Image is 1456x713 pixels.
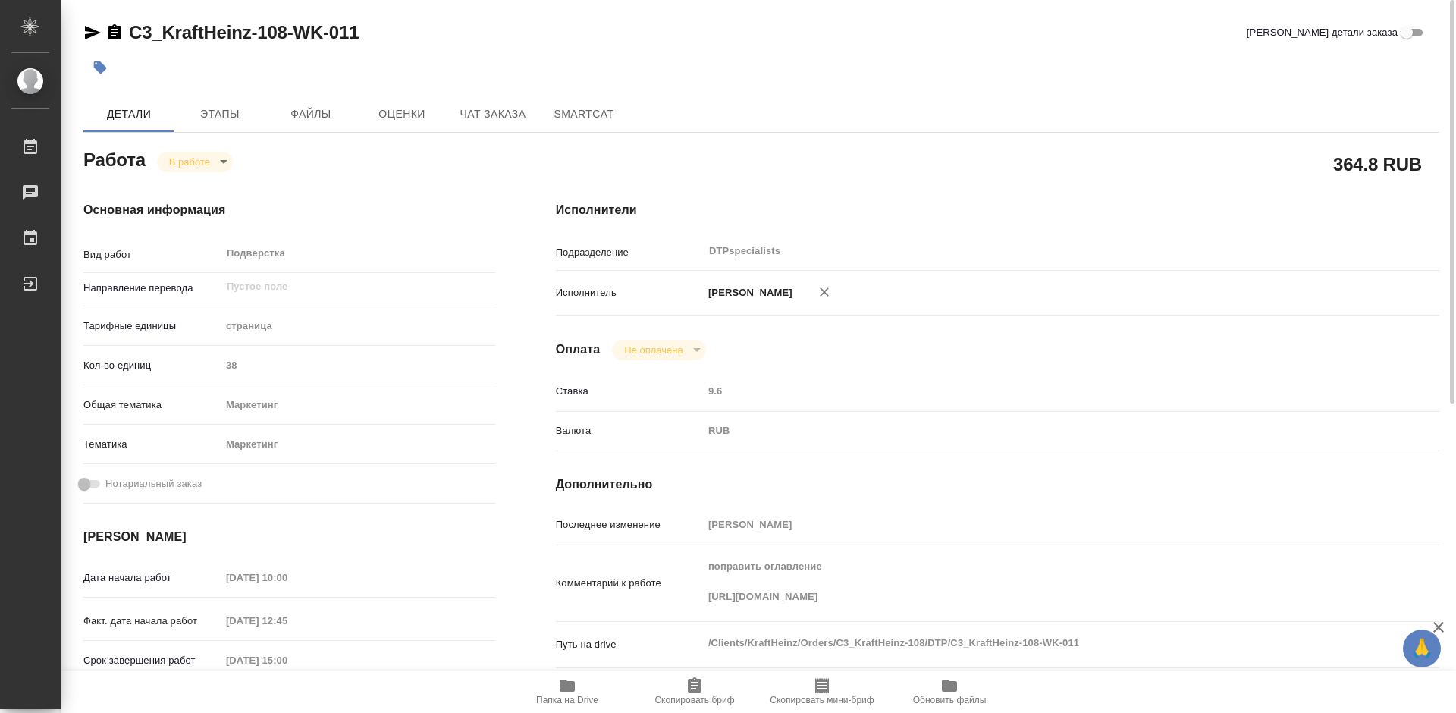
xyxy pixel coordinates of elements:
p: Вид работ [83,247,221,262]
span: 🙏 [1409,633,1435,664]
button: Папка на Drive [504,671,631,713]
div: страница [221,313,495,339]
span: Обновить файлы [913,695,987,705]
p: [PERSON_NAME] [703,285,792,300]
div: Маркетинг [221,392,495,418]
h4: Исполнители [556,201,1439,219]
p: Направление перевода [83,281,221,296]
h4: Основная информация [83,201,495,219]
button: Обновить файлы [886,671,1013,713]
input: Пустое поле [221,567,353,589]
span: Этапы [184,105,256,124]
p: Срок завершения работ [83,653,221,668]
textarea: поправить оглавление [URL][DOMAIN_NAME] [703,554,1366,610]
button: Скопировать мини-бриф [758,671,886,713]
p: Факт. дата начала работ [83,614,221,629]
span: Файлы [275,105,347,124]
p: Тарифные единицы [83,319,221,334]
input: Пустое поле [221,649,353,671]
p: Комментарий к работе [556,576,703,591]
h4: [PERSON_NAME] [83,528,495,546]
button: Скопировать бриф [631,671,758,713]
div: В работе [157,152,233,172]
span: SmartCat [548,105,620,124]
p: Общая тематика [83,397,221,413]
input: Пустое поле [221,354,495,376]
p: Путь на drive [556,637,703,652]
span: Детали [93,105,165,124]
p: Последнее изменение [556,517,703,532]
p: Дата начала работ [83,570,221,586]
h4: Дополнительно [556,476,1439,494]
span: [PERSON_NAME] детали заказа [1247,25,1398,40]
p: Тематика [83,437,221,452]
p: Валюта [556,423,703,438]
button: Скопировать ссылку для ЯМессенджера [83,24,102,42]
a: C3_KraftHeinz-108-WK-011 [129,22,359,42]
button: 🙏 [1403,630,1441,667]
textarea: /Clients/KraftHeinz/Orders/C3_KraftHeinz-108/DTP/C3_KraftHeinz-108-WK-011 [703,630,1366,656]
button: Не оплачена [620,344,687,356]
input: Пустое поле [225,278,460,296]
div: RUB [703,418,1366,444]
p: Подразделение [556,245,703,260]
span: Папка на Drive [536,695,598,705]
span: Скопировать мини-бриф [770,695,874,705]
span: Скопировать бриф [654,695,734,705]
h2: Работа [83,145,146,172]
span: Нотариальный заказ [105,476,202,492]
p: Ставка [556,384,703,399]
p: Исполнитель [556,285,703,300]
input: Пустое поле [221,610,353,632]
h4: Оплата [556,341,601,359]
button: В работе [165,155,215,168]
p: Кол-во единиц [83,358,221,373]
span: Чат заказа [457,105,529,124]
button: Добавить тэг [83,51,117,84]
input: Пустое поле [703,514,1366,536]
span: Оценки [366,105,438,124]
input: Пустое поле [703,380,1366,402]
div: В работе [612,340,705,360]
div: Маркетинг [221,432,495,457]
h2: 364.8 RUB [1333,151,1422,177]
button: Удалить исполнителя [808,275,841,309]
button: Скопировать ссылку [105,24,124,42]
